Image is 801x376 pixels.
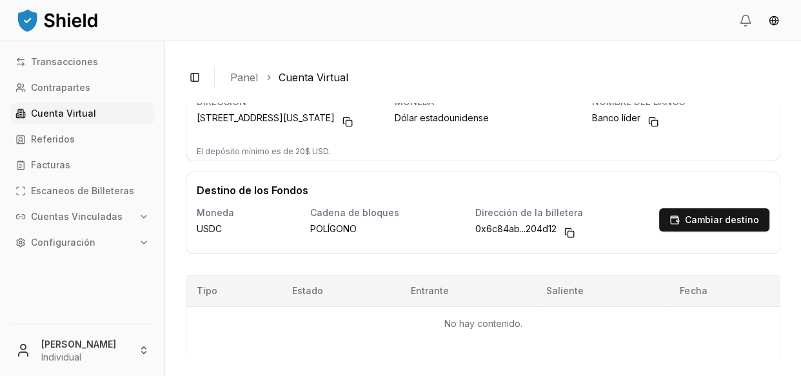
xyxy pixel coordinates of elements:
font: Cadena de bloques [310,207,399,218]
font: Referidos [31,134,75,144]
a: Escaneos de Billeteras [10,181,154,201]
font: POLÍGONO [310,223,357,234]
img: Logotipo de ShieldPay [15,7,99,33]
a: Facturas [10,155,154,175]
font: Cuentas Vinculadas [31,211,123,222]
font: Panel [230,71,258,84]
font: Escaneos de Billeteras [31,185,134,196]
font: No hay contenido. [444,318,522,329]
font: USDC [197,223,222,234]
font: Destino de los Fondos [197,184,308,197]
font: El depósito mínimo es de 20$ USD. [197,146,330,156]
font: Facturas [31,159,70,170]
button: Configuración [10,232,154,253]
font: Individual [41,351,81,362]
font: Dirección de la billetera [475,207,583,218]
font: Transacciones [31,56,98,67]
a: Transacciones [10,52,154,72]
font: Entrante [411,286,449,297]
font: Fecha [680,286,707,297]
button: Cambiar destino [659,208,769,232]
button: Cuentas Vinculadas [10,206,154,227]
button: Copiar al portapapeles [643,112,664,132]
button: Copiar al portapapeles [337,112,358,132]
font: Configuración [31,237,95,248]
font: Banco líder [592,112,640,123]
font: Cuenta Virtual [31,108,96,119]
font: Saliente [546,286,584,297]
button: [PERSON_NAME]Individual [5,330,159,371]
font: Moneda [197,207,234,218]
a: Contrapartes [10,77,154,98]
a: Referidos [10,129,154,150]
font: Contrapartes [31,82,90,93]
a: Cuenta Virtual [10,103,154,124]
font: Estado [292,286,323,297]
font: Cambiar destino [685,214,759,225]
font: Cuenta Virtual [279,71,348,84]
button: Copiar al portapapeles [559,223,580,243]
font: [PERSON_NAME] [41,339,116,350]
font: [STREET_ADDRESS][US_STATE] [197,112,335,123]
font: Dólar estadounidense [395,112,489,123]
font: 0x6c84ab...204d12 [475,223,557,234]
nav: migaja de pan [230,70,770,85]
font: Tipo [197,286,217,297]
